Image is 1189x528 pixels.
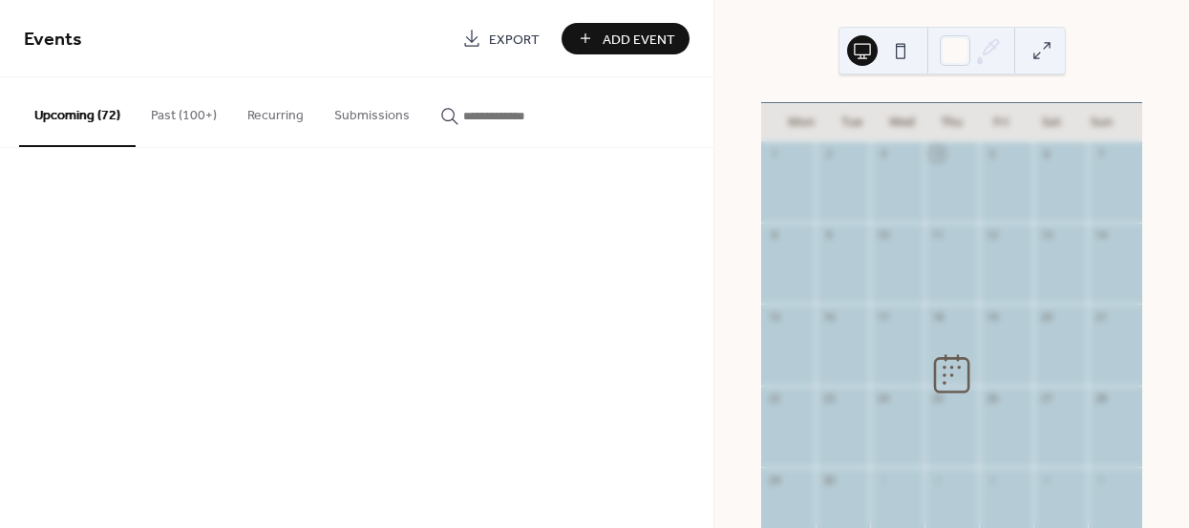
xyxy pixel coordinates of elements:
div: 12 [985,228,999,243]
div: 4 [1039,473,1053,487]
div: Sun [1077,103,1127,141]
div: 5 [985,147,999,161]
div: 18 [930,309,945,324]
div: 7 [1093,147,1108,161]
div: 13 [1039,228,1053,243]
span: Export [489,30,540,50]
div: 15 [767,309,781,324]
div: Mon [776,103,826,141]
div: Tue [826,103,876,141]
div: 5 [1093,473,1108,487]
div: 26 [985,391,999,406]
span: Events [24,21,82,58]
div: 19 [985,309,999,324]
div: Wed [877,103,926,141]
button: Submissions [319,77,425,145]
div: 10 [876,228,890,243]
div: 11 [930,228,945,243]
div: 20 [1039,309,1053,324]
div: 9 [821,228,836,243]
button: Recurring [232,77,319,145]
div: 25 [930,391,945,406]
span: Add Event [603,30,675,50]
div: 8 [767,228,781,243]
div: 17 [876,309,890,324]
a: Export [448,23,554,54]
div: 16 [821,309,836,324]
div: 22 [767,391,781,406]
div: 29 [767,473,781,487]
div: 1 [876,473,890,487]
div: 3 [985,473,999,487]
div: 30 [821,473,836,487]
div: 4 [930,147,945,161]
button: Add Event [562,23,690,54]
div: 23 [821,391,836,406]
div: Thu [926,103,976,141]
div: 21 [1093,309,1108,324]
div: 1 [767,147,781,161]
div: 2 [821,147,836,161]
div: 2 [930,473,945,487]
button: Past (100+) [136,77,232,145]
div: 24 [876,391,890,406]
div: 27 [1039,391,1053,406]
button: Upcoming (72) [19,77,136,147]
div: 14 [1093,228,1108,243]
div: Sat [1027,103,1076,141]
div: Fri [977,103,1027,141]
div: 6 [1039,147,1053,161]
div: 28 [1093,391,1108,406]
div: 3 [876,147,890,161]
